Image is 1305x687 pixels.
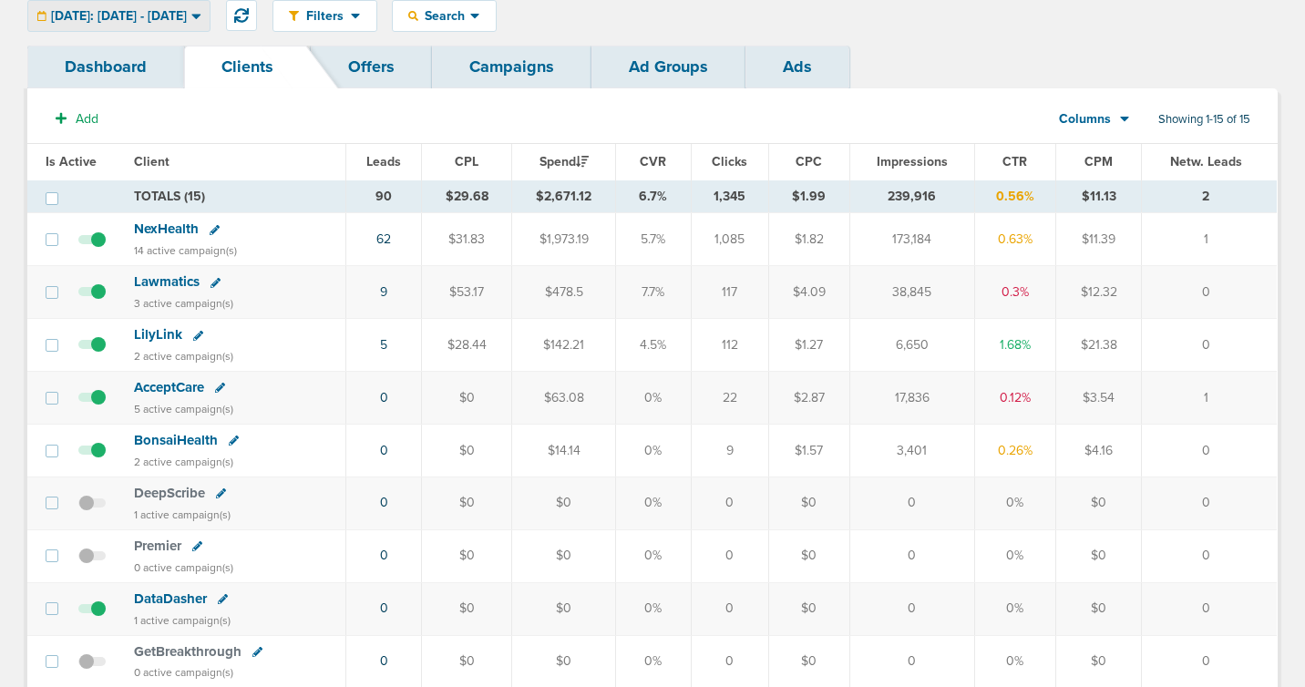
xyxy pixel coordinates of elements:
td: $1.82 [768,213,849,266]
td: $2.87 [768,372,849,425]
td: $3.54 [1056,372,1142,425]
td: 2 [1142,180,1277,213]
td: $0 [1056,477,1142,529]
small: 0 active campaign(s) [134,561,233,574]
td: $0 [768,477,849,529]
a: 0 [380,600,388,616]
td: $28.44 [422,319,511,372]
td: $29.68 [422,180,511,213]
a: Offers [311,46,432,88]
td: 0% [616,582,691,635]
span: Netw. Leads [1170,154,1242,169]
span: GetBreakthrough [134,643,241,660]
td: 0 [691,582,768,635]
td: $0 [1056,582,1142,635]
td: 38,845 [849,266,974,319]
td: $0 [422,529,511,582]
td: 5.7% [616,213,691,266]
td: $0 [1056,529,1142,582]
td: 0 [1142,582,1277,635]
td: 0 [849,477,974,529]
small: 14 active campaign(s) [134,244,237,257]
td: $11.39 [1056,213,1142,266]
a: Ads [745,46,849,88]
a: Dashboard [27,46,184,88]
td: 0 [1142,529,1277,582]
td: 4.5% [616,319,691,372]
td: 6.7% [616,180,691,213]
small: 1 active campaign(s) [134,508,231,521]
span: Premier [134,538,181,554]
td: 0 [1142,319,1277,372]
span: Impressions [877,154,948,169]
span: Client [134,154,170,169]
td: $1,973.19 [511,213,615,266]
span: DataDasher [134,590,207,607]
span: Columns [1059,110,1111,128]
a: 0 [380,548,388,563]
td: $0 [422,424,511,477]
td: 117 [691,266,768,319]
td: 0% [974,477,1055,529]
td: $14.14 [511,424,615,477]
small: 2 active campaign(s) [134,456,233,468]
a: 62 [376,231,391,247]
td: $0 [768,529,849,582]
td: 0 [1142,477,1277,529]
td: 0% [616,529,691,582]
td: 1.68% [974,319,1055,372]
td: $21.38 [1056,319,1142,372]
td: 112 [691,319,768,372]
small: 3 active campaign(s) [134,297,233,310]
span: BonsaiHealth [134,432,218,448]
a: Campaigns [432,46,591,88]
td: 173,184 [849,213,974,266]
td: $0 [422,477,511,529]
a: 0 [380,653,388,669]
span: CPM [1084,154,1113,169]
a: Ad Groups [591,46,745,88]
td: $0 [511,529,615,582]
span: Add [76,111,98,127]
td: $1.27 [768,319,849,372]
td: TOTALS (15) [123,180,345,213]
span: LilyLink [134,326,182,343]
td: 0.26% [974,424,1055,477]
td: $1.57 [768,424,849,477]
span: DeepScribe [134,485,205,501]
td: $0 [422,372,511,425]
small: 2 active campaign(s) [134,350,233,363]
td: 0.63% [974,213,1055,266]
td: $63.08 [511,372,615,425]
span: CPC [796,154,822,169]
td: $0 [511,477,615,529]
button: Add [46,106,108,132]
small: 5 active campaign(s) [134,403,233,415]
td: 1 [1142,213,1277,266]
span: Is Active [46,154,97,169]
td: 0 [1142,266,1277,319]
span: CVR [640,154,666,169]
span: CTR [1002,154,1027,169]
small: 0 active campaign(s) [134,666,233,679]
td: $4.16 [1056,424,1142,477]
td: 0% [974,529,1055,582]
td: 0 [849,582,974,635]
td: $0 [422,582,511,635]
td: 7.7% [616,266,691,319]
a: 0 [380,443,388,458]
small: 1 active campaign(s) [134,614,231,627]
td: $12.32 [1056,266,1142,319]
td: $478.5 [511,266,615,319]
span: NexHealth [134,220,199,237]
span: [DATE]: [DATE] - [DATE] [51,10,187,23]
td: 239,916 [849,180,974,213]
td: 0% [974,582,1055,635]
td: 0.56% [974,180,1055,213]
td: 1 [1142,372,1277,425]
span: Clicks [712,154,747,169]
td: $142.21 [511,319,615,372]
a: 5 [380,337,387,353]
td: 9 [691,424,768,477]
td: $11.13 [1056,180,1142,213]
